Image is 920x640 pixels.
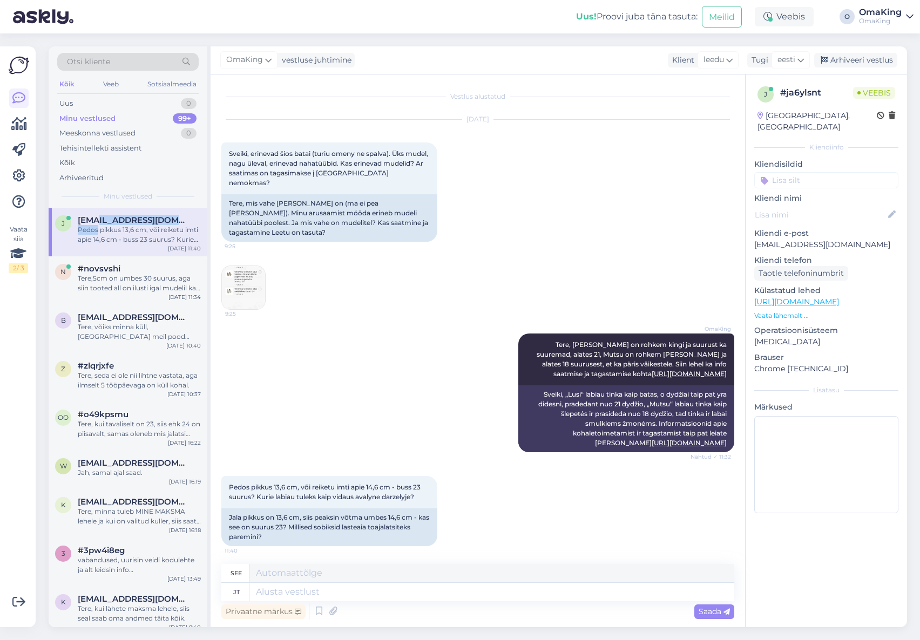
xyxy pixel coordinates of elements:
font: Otsi kliente [67,57,110,66]
font: Meilid [709,12,735,22]
font: leedu [703,55,724,64]
font: k [61,501,66,509]
font: Minu vestlused [59,114,116,122]
font: oo [58,413,69,421]
font: Klient [672,55,694,65]
font: Uus [59,99,73,107]
font: Külastatud lehed [754,285,821,295]
font: Tere, mis vahe [PERSON_NAME] on (ma ei pea [PERSON_NAME]). Minu arusaamist mööda erineb mudeli na... [229,199,430,236]
font: Kliendiinfo [809,143,844,151]
font: vabandused, uurisin veidi kodulehte ja alt leidsin info [GEOGRAPHIC_DATA] kohta [78,556,194,583]
input: Lisa nimi [755,209,886,221]
font: Märkused [754,402,793,412]
font: [DATE] 8:40 [169,624,201,631]
font: Operatsioonisüsteem [754,325,838,335]
font: Lisatasu [813,386,840,394]
font: Tugi [752,55,768,65]
font: Sveiki, erinevad šios batai (turiu omeny ne spalva). Üks mudel, nagu üleval, erinevad nahatüübid.... [229,149,430,187]
font: OmaKing [859,7,902,17]
font: # [780,87,786,98]
font: n [60,268,66,276]
a: [URL][DOMAIN_NAME] [652,439,727,447]
font: vestluse juhtimine [282,55,351,65]
font: ja6ylsnt [786,87,821,98]
font: OmaKing [226,55,263,64]
span: bluiv91@gmail.com [78,312,190,322]
font: Saada [699,607,721,616]
span: jurgutee@gmail.com [78,215,190,225]
font: Jah, samal ajal saad. [78,468,143,476]
font: Taotle telefoninumbrit [759,268,844,278]
font: 0 [186,128,191,137]
font: [EMAIL_ADDRESS][DOMAIN_NAME] [78,594,226,604]
font: 3 [62,549,65,557]
font: j [62,219,65,227]
font: / 3 [17,264,24,272]
font: Pedos pikkus 13,6 cm, või reiketu imti apie 14,6 cm - buss 23 suurus? Kurie labiau tuleks kaip vi... [229,483,422,501]
font: 9:25 [225,243,235,250]
font: Tehisintellekti assistent [59,144,141,152]
font: O [844,12,850,21]
input: Lisa silt [754,172,898,188]
font: Arhiveeritud [59,173,104,182]
font: Minu vestlused [104,192,152,200]
font: [EMAIL_ADDRESS][DOMAIN_NAME] [78,312,226,322]
a: [URL][DOMAIN_NAME] [754,297,839,307]
font: [DATE] 16:18 [169,527,201,534]
font: Jala pikkus on 13,6 cm, siis peaksin võtma umbes 14,6 cm - kas see on suurus 23? Millised sobiksi... [229,513,431,541]
font: OmaKing [705,325,731,332]
font: [DATE] 13:49 [167,575,201,582]
font: 9:25 [225,310,236,317]
font: #zlqrjxfe [78,360,114,371]
font: [DATE] 10:37 [167,391,201,398]
font: k [61,598,66,606]
font: Kõik [59,80,75,88]
font: Tere, seda ei ole nii lihtne vastata, aga ilmselt 5 tööpäevaga on küll kohal. [78,371,198,389]
font: Kliendi telefon [754,255,812,265]
span: #o49kpsmu [78,410,128,419]
font: [DATE] 16:19 [169,478,201,485]
font: see [231,569,242,577]
font: #3pw4i8eg [78,545,125,555]
font: Chrome [TECHNICAL_ID] [754,364,848,373]
font: Veebis [776,11,805,22]
font: 11:40 [225,547,238,554]
span: #3pw4i8eg [78,546,125,555]
font: Nähtud ✓ 11:32 [691,453,731,460]
font: Tere,5cm on umbes 30 suurus, aga siin tooted all on ilusti igal mudelil ka suurused ja igal aasta... [78,274,200,311]
font: [DATE] [466,115,489,123]
font: Privaatne märkus [226,607,293,616]
font: Uus! [576,11,597,22]
font: Tere, kui tavaliselt on 23, siis ehk 24 on piisavalt, samas oleneb mis jalatsi soovid osta. Meil ... [78,420,200,457]
font: [MEDICAL_DATA] [754,337,820,346]
font: 0 [186,99,191,107]
font: Tere, minna tuleb MINE MAKSMA lehele ja kui on valitud kuller, siis saate ka sihtnumbri valida, k... [78,507,201,554]
font: Vestlus alustatud [450,92,505,100]
font: Tere, kui lähete maksma lehele, siis seal saab oma andmed täita kõik. [78,604,190,622]
font: OmaKing [859,17,890,25]
font: Tere, [PERSON_NAME] on rohkem kingi ja suurust ka suuremad, alates 21, Mutsu on rohkem [PERSON_NA... [537,341,728,378]
font: Brauser [754,352,784,362]
font: 99+ [178,114,191,122]
font: Veeb [103,80,119,88]
font: Pedos pikkus 13,6 cm, või reiketu imti apie 14,6 cm - buss 23 suurus? Kurie labiau tuleks kaip vi... [78,226,198,263]
span: kask.marianne@gmail.com [78,594,190,604]
font: Kliendisildid [754,159,803,169]
img: Askly logo [9,55,29,76]
font: Kõik [59,158,75,167]
font: Vaata siia [10,225,28,243]
font: Kliendi e-post [754,228,809,238]
font: [DATE] 11:34 [168,294,201,301]
a: OmaKingOmaKing [859,8,914,25]
button: Meilid [702,6,742,27]
font: 2 [13,264,17,272]
font: [EMAIL_ADDRESS][DOMAIN_NAME] [78,215,226,225]
font: #o49kpsmu [78,409,128,419]
font: [EMAIL_ADDRESS][DOMAIN_NAME] [754,240,890,249]
font: eesti [777,55,795,64]
font: j [764,90,767,98]
img: Manus [222,266,265,309]
span: wendytniyol@gmail.com [78,458,190,468]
